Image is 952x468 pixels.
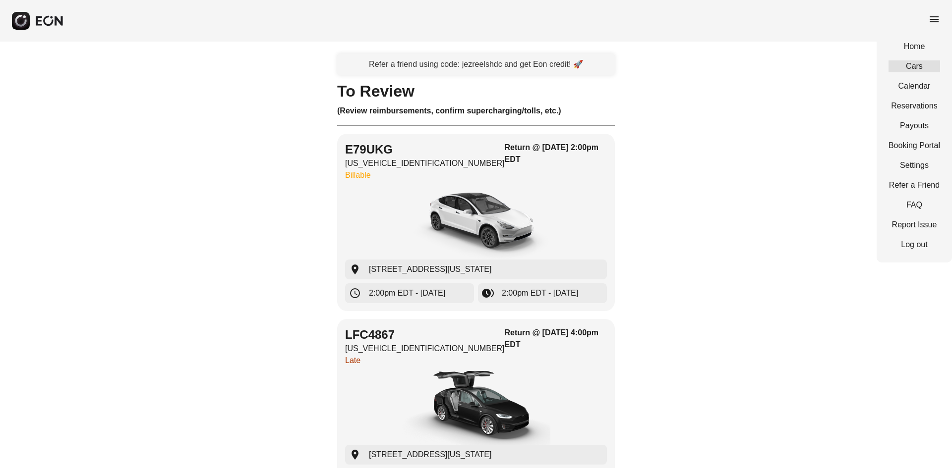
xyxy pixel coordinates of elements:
[889,41,940,52] a: Home
[349,287,361,299] span: schedule
[889,120,940,132] a: Payouts
[349,263,361,275] span: location_on
[889,60,940,72] a: Cars
[345,169,505,181] p: Billable
[337,85,615,97] h1: To Review
[928,13,940,25] span: menu
[337,53,615,75] a: Refer a friend using code: jezreelshdc and get Eon credit! 🚀
[889,239,940,251] a: Log out
[505,327,607,351] h3: Return @ [DATE] 4:00pm EDT
[402,370,550,445] img: car
[482,287,494,299] span: browse_gallery
[889,80,940,92] a: Calendar
[369,287,445,299] span: 2:00pm EDT - [DATE]
[889,159,940,171] a: Settings
[345,343,505,355] p: [US_VEHICLE_IDENTIFICATION_NUMBER]
[369,263,491,275] span: [STREET_ADDRESS][US_STATE]
[349,449,361,461] span: location_on
[889,140,940,152] a: Booking Portal
[402,185,550,260] img: car
[337,134,615,311] button: E79UKG[US_VEHICLE_IDENTIFICATION_NUMBER]BillableReturn @ [DATE] 2:00pm EDTcar[STREET_ADDRESS][US_...
[369,449,491,461] span: [STREET_ADDRESS][US_STATE]
[889,219,940,231] a: Report Issue
[345,157,505,169] p: [US_VEHICLE_IDENTIFICATION_NUMBER]
[889,100,940,112] a: Reservations
[345,327,505,343] h2: LFC4867
[337,105,615,117] h3: (Review reimbursements, confirm supercharging/tolls, etc.)
[345,142,505,157] h2: E79UKG
[345,355,505,366] p: Late
[502,287,578,299] span: 2:00pm EDT - [DATE]
[889,179,940,191] a: Refer a Friend
[505,142,607,165] h3: Return @ [DATE] 2:00pm EDT
[889,199,940,211] a: FAQ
